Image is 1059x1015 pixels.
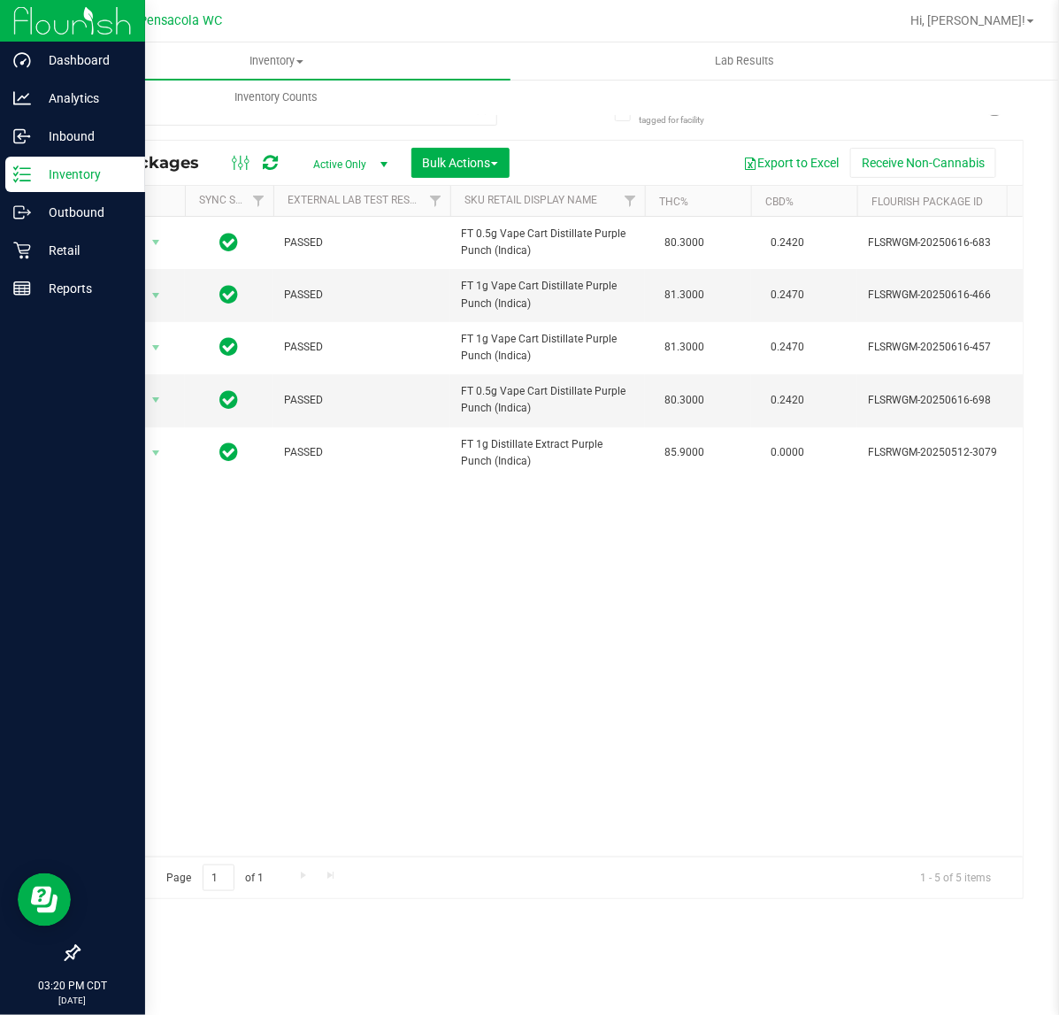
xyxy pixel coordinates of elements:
[762,440,813,465] span: 0.0000
[656,282,713,308] span: 81.3000
[31,126,137,147] p: Inbound
[510,42,978,80] a: Lab Results
[765,196,794,208] a: CBD%
[656,440,713,465] span: 85.9000
[42,42,510,80] a: Inventory
[211,89,342,105] span: Inventory Counts
[8,978,137,994] p: 03:20 PM CDT
[868,444,1041,461] span: FLSRWGM-20250512-3079
[762,282,813,308] span: 0.2470
[13,280,31,297] inline-svg: Reports
[31,240,137,261] p: Retail
[656,230,713,256] span: 80.3000
[461,226,634,259] span: FT 0.5g Vape Cart Distillate Purple Punch (Indica)
[732,148,850,178] button: Export to Excel
[151,865,279,892] span: Page of 1
[691,53,798,69] span: Lab Results
[18,873,71,927] iframe: Resource center
[868,339,1041,356] span: FLSRWGM-20250616-457
[31,88,137,109] p: Analytics
[220,334,239,359] span: In Sync
[284,444,440,461] span: PASSED
[423,156,498,170] span: Bulk Actions
[284,392,440,409] span: PASSED
[13,89,31,107] inline-svg: Analytics
[762,334,813,360] span: 0.2470
[868,287,1041,304] span: FLSRWGM-20250616-466
[220,282,239,307] span: In Sync
[42,53,510,69] span: Inventory
[31,278,137,299] p: Reports
[92,153,217,173] span: All Packages
[464,194,597,206] a: Sku Retail Display Name
[31,50,137,71] p: Dashboard
[199,194,267,206] a: Sync Status
[8,994,137,1007] p: [DATE]
[461,436,634,470] span: FT 1g Distillate Extract Purple Punch (Indica)
[284,287,440,304] span: PASSED
[421,186,450,216] a: Filter
[145,335,167,360] span: select
[910,13,1025,27] span: Hi, [PERSON_NAME]!
[145,388,167,412] span: select
[656,388,713,413] span: 80.3000
[145,230,167,255] span: select
[288,194,426,206] a: External Lab Test Result
[13,204,31,221] inline-svg: Outbound
[244,186,273,216] a: Filter
[616,186,645,216] a: Filter
[220,230,239,255] span: In Sync
[656,334,713,360] span: 81.3000
[411,148,510,178] button: Bulk Actions
[145,283,167,308] span: select
[42,79,510,116] a: Inventory Counts
[220,440,239,465] span: In Sync
[868,392,1041,409] span: FLSRWGM-20250616-698
[203,865,234,892] input: 1
[13,51,31,69] inline-svg: Dashboard
[220,388,239,412] span: In Sync
[13,127,31,145] inline-svg: Inbound
[461,383,634,417] span: FT 0.5g Vape Cart Distillate Purple Punch (Indica)
[762,230,813,256] span: 0.2420
[139,13,222,28] span: Pensacola WC
[461,331,634,365] span: FT 1g Vape Cart Distillate Purple Punch (Indica)
[871,196,983,208] a: Flourish Package ID
[145,441,167,465] span: select
[762,388,813,413] span: 0.2420
[461,278,634,311] span: FT 1g Vape Cart Distillate Purple Punch (Indica)
[31,202,137,223] p: Outbound
[284,235,440,251] span: PASSED
[31,164,137,185] p: Inventory
[850,148,996,178] button: Receive Non-Cannabis
[659,196,688,208] a: THC%
[906,865,1005,891] span: 1 - 5 of 5 items
[868,235,1041,251] span: FLSRWGM-20250616-683
[284,339,440,356] span: PASSED
[13,165,31,183] inline-svg: Inventory
[13,242,31,259] inline-svg: Retail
